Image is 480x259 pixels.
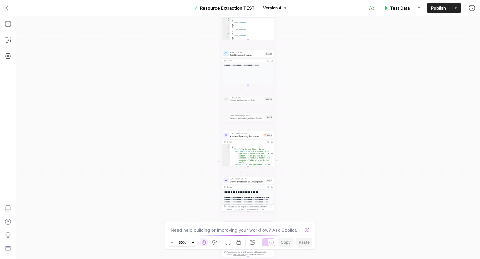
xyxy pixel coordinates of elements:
div: Output [227,59,265,62]
span: Toggle code folding, rows 1 through 40 [228,144,230,146]
div: 11 [222,39,230,42]
div: Step 5 [266,179,272,182]
div: LLM · Gemini 2.5 ProAnalyze Teaching ResourceStep 3Output[ { "Title":"My Holiday Display Banner",... [222,131,274,166]
g: Edge from step_3 to step_5 [248,166,249,176]
div: Step 3 [263,133,272,137]
div: Search Knowledge BaseSearch Knowledge Base for ResourceStep 4 [222,113,274,121]
span: Publish [431,5,446,11]
div: 2 [222,146,230,148]
span: Toggle code folding, rows 5 through 7 [228,26,230,29]
div: Step 21 [265,52,272,55]
span: Search Knowledge Base [230,114,265,117]
span: Generate Resource Description [230,180,265,183]
div: LLM · GPT-4.1Generate Resource TitleStep 20 [222,95,274,103]
button: Test Data [380,3,414,13]
span: Search Knowledge Base for Resource [230,117,265,120]
div: 5 [222,26,230,29]
div: 7 [222,31,230,33]
div: 9 [222,35,230,37]
div: 4 [222,150,230,163]
button: Publish [427,3,450,13]
div: Output [227,140,265,143]
div: 1 [222,144,230,146]
button: Copy [278,238,293,247]
span: Toggle code folding, rows 1 through 17 [228,18,230,20]
span: LLM · GPT-4.1 [230,96,264,99]
span: Copy [281,239,291,245]
div: Output[ { "rows_created":1 }, { "rows_created":1 }, { "rows_created":1 }, { [222,5,274,40]
span: Test Data [390,5,410,11]
span: 50% [179,240,186,245]
span: Resource Extraction TEST [200,5,255,11]
div: Step 4 [266,116,273,119]
div: Output [227,186,265,188]
g: Edge from step_16 to step_21 [248,40,249,50]
button: Version 4 [260,4,290,12]
div: 4 [222,24,230,26]
div: 10 [222,37,230,39]
button: Paste [296,238,312,247]
span: Toggle code folding, rows 2 through 39 [228,146,230,148]
span: Get Document Name [230,53,264,57]
div: This output is too large & has been abbreviated for review. to view the full content. [227,205,272,211]
div: 6 [222,28,230,31]
g: Edge from step_20 to step_4 [248,103,249,113]
span: LLM · Gemini 2.5 Pro [230,177,265,180]
div: 8 [222,33,230,35]
span: Write Liquid Text [230,51,264,54]
div: 3 [222,148,230,151]
span: Analyze Teaching Resource [230,134,262,138]
div: 5 [222,163,230,168]
button: Resource Extraction TEST [190,3,259,13]
span: Version 4 [263,5,281,11]
span: LLM · Gemini 2.5 Pro [230,132,262,135]
g: Edge from step_4 to step_3 [248,121,249,131]
div: Step 20 [265,98,272,101]
span: Paste [299,239,310,245]
span: Copy the output [233,208,246,210]
div: 3 [222,22,230,24]
g: Edge from step_5 to step_7 [248,212,249,221]
div: 1 [222,18,230,20]
span: Generate Resource Title [230,99,264,102]
span: Toggle code folding, rows 11 through 13 [228,39,230,42]
span: Toggle code folding, rows 2 through 4 [228,20,230,22]
span: Copy the output [233,254,246,256]
span: Toggle code folding, rows 8 through 10 [228,33,230,35]
g: Edge from step_21 to step_20 [248,85,249,95]
div: This output is too large & has been abbreviated for review. to view the full content. [227,251,272,256]
div: 2 [222,20,230,22]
